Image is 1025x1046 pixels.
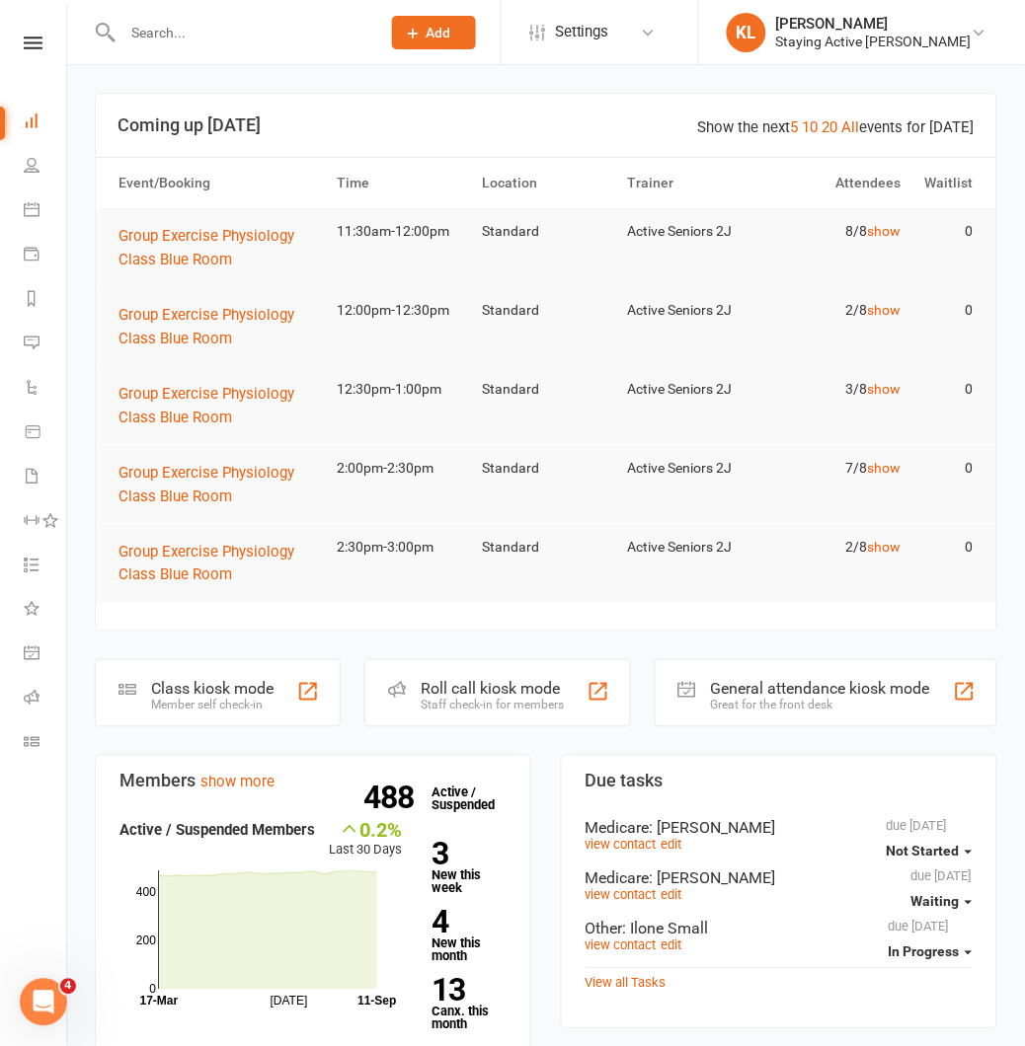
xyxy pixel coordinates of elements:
h3: Due tasks [586,772,973,791]
a: show [867,302,901,318]
a: edit [662,888,682,903]
span: Group Exercise Physiology Class Blue Room [118,306,294,347]
button: Group Exercise Physiology Class Blue Room [118,461,319,508]
td: 0 [909,524,983,570]
td: Standard [473,524,618,570]
button: Not Started [887,834,973,869]
td: Active Seniors 2J [619,366,764,412]
td: Active Seniors 2J [619,208,764,255]
a: View all Tasks [586,976,667,991]
th: Attendees [764,158,909,208]
a: Payments [24,234,68,278]
span: : Ilone Small [623,920,709,938]
div: General attendance kiosk mode [711,680,930,699]
td: Standard [473,287,618,334]
button: In Progress [889,934,973,970]
td: Active Seniors 2J [619,445,764,491]
a: show [867,460,901,476]
button: Group Exercise Physiology Class Blue Room [118,224,319,271]
th: Event/Booking [110,158,328,208]
button: Waiting [911,884,973,920]
td: 12:00pm-12:30pm [328,287,473,334]
a: 5 [791,118,799,136]
a: edit [662,838,682,853]
td: Standard [473,366,618,412]
div: Roll call kiosk mode [421,680,564,699]
strong: 488 [364,784,423,813]
a: show [867,223,901,239]
td: 2/8 [764,524,909,570]
button: Add [392,16,476,49]
a: show [867,381,901,397]
iframe: Intercom live chat [20,979,67,1026]
a: 4New this month [433,908,508,963]
span: Group Exercise Physiology Class Blue Room [118,385,294,426]
a: What's New [24,589,68,634]
span: : [PERSON_NAME] [650,869,776,888]
td: Standard [473,208,618,255]
div: Staying Active [PERSON_NAME] [776,33,972,50]
button: Group Exercise Physiology Class Blue Room [118,540,319,587]
td: 2:30pm-3:00pm [328,524,473,570]
a: edit [662,938,682,953]
button: Group Exercise Physiology Class Blue Room [118,382,319,429]
div: 0.2% [330,819,403,841]
td: Active Seniors 2J [619,287,764,334]
div: Last 30 Days [330,819,403,861]
div: Show the next events for [DATE] [698,115,975,139]
td: Standard [473,445,618,491]
span: Group Exercise Physiology Class Blue Room [118,227,294,268]
div: [PERSON_NAME] [776,15,972,33]
td: 0 [909,287,983,334]
td: Active Seniors 2J [619,524,764,570]
strong: Active / Suspended Members [119,822,315,840]
div: Other [586,920,973,938]
div: Staff check-in for members [421,699,564,712]
span: Group Exercise Physiology Class Blue Room [118,464,294,505]
td: 11:30am-12:00pm [328,208,473,255]
a: 488Active / Suspended [423,772,510,827]
td: 7/8 [764,445,909,491]
span: 4 [60,979,76,995]
a: Calendar [24,189,68,234]
a: People [24,145,68,189]
td: 12:30pm-1:00pm [328,366,473,412]
strong: 4 [433,908,500,937]
span: Add [427,25,451,40]
a: view contact [586,838,657,853]
a: view contact [586,888,657,903]
a: view contact [586,938,657,953]
a: show [867,539,901,555]
strong: 3 [433,840,500,869]
td: 0 [909,445,983,491]
a: 3New this week [433,840,508,895]
h3: Members [119,772,507,791]
a: Dashboard [24,101,68,145]
span: In Progress [889,944,960,960]
a: 10 [803,118,819,136]
div: KL [727,13,766,52]
th: Waitlist [909,158,983,208]
span: Not Started [887,844,960,859]
div: Medicare [586,819,973,838]
a: Roll call kiosk mode [24,678,68,722]
th: Trainer [619,158,764,208]
div: Member self check-in [151,699,274,712]
td: 2:00pm-2:30pm [328,445,473,491]
td: 0 [909,208,983,255]
a: 13Canx. this month [433,976,508,1031]
button: Group Exercise Physiology Class Blue Room [118,303,319,350]
th: Time [328,158,473,208]
strong: 13 [433,976,500,1006]
span: Waiting [911,894,960,910]
td: 8/8 [764,208,909,255]
span: : [PERSON_NAME] [650,819,776,838]
td: 2/8 [764,287,909,334]
span: Group Exercise Physiology Class Blue Room [118,543,294,584]
a: Reports [24,278,68,323]
a: Product Sales [24,411,68,456]
a: 20 [823,118,838,136]
a: General attendance kiosk mode [24,634,68,678]
div: Great for the front desk [711,699,930,712]
h3: Coming up [DATE] [118,115,975,135]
